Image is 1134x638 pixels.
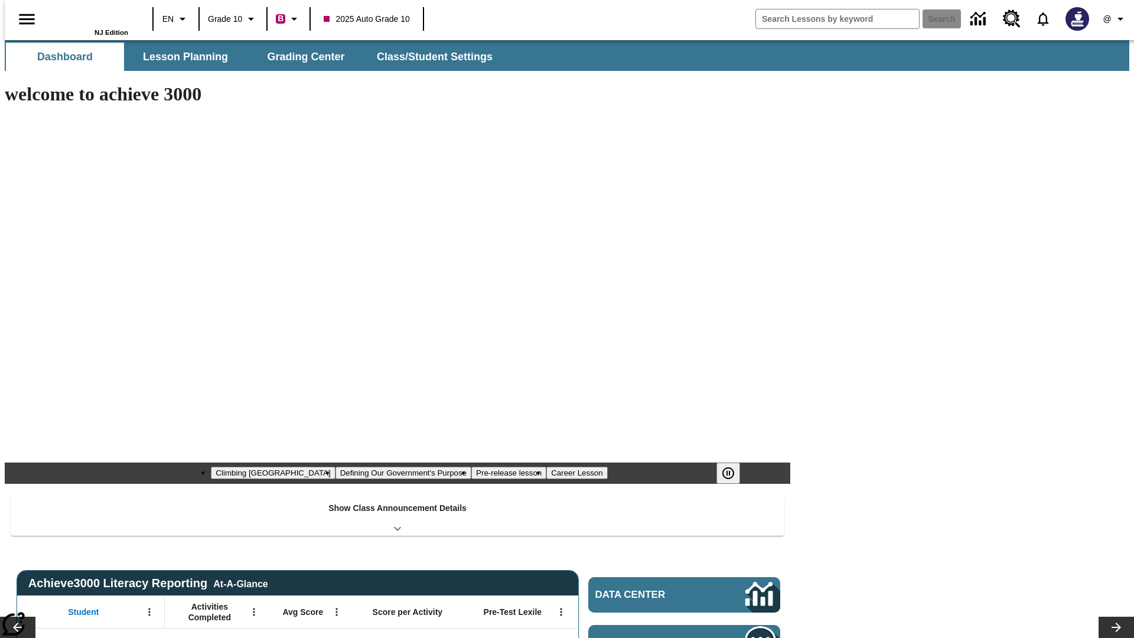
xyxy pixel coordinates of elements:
[211,467,335,479] button: Slide 1 Climbing Mount Tai
[51,5,128,29] a: Home
[595,589,706,601] span: Data Center
[213,577,268,590] div: At-A-Glance
[245,603,263,621] button: Open Menu
[5,83,790,105] h1: welcome to achieve 3000
[1096,8,1134,30] button: Profile/Settings
[28,577,268,590] span: Achieve3000 Literacy Reporting
[282,607,323,617] span: Avg Score
[203,8,263,30] button: Grade: Grade 10, Select a grade
[328,603,346,621] button: Open Menu
[471,467,546,479] button: Slide 3 Pre-release lesson
[157,8,195,30] button: Language: EN, Select a language
[963,3,996,35] a: Data Center
[716,463,752,484] div: Pause
[171,601,249,623] span: Activities Completed
[996,3,1028,35] a: Resource Center, Will open in new tab
[552,603,570,621] button: Open Menu
[162,13,174,25] span: EN
[271,8,306,30] button: Boost Class color is violet red. Change class color
[5,40,1129,71] div: SubNavbar
[1099,617,1134,638] button: Lesson carousel, Next
[716,463,740,484] button: Pause
[328,502,467,515] p: Show Class Announcement Details
[546,467,607,479] button: Slide 4 Career Lesson
[5,43,503,71] div: SubNavbar
[1028,4,1058,34] a: Notifications
[247,43,365,71] button: Grading Center
[68,607,99,617] span: Student
[588,577,780,613] a: Data Center
[373,607,443,617] span: Score per Activity
[94,29,128,36] span: NJ Edition
[6,43,124,71] button: Dashboard
[756,9,919,28] input: search field
[208,13,242,25] span: Grade 10
[335,467,471,479] button: Slide 2 Defining Our Government's Purpose
[484,607,542,617] span: Pre-Test Lexile
[324,13,409,25] span: 2025 Auto Grade 10
[11,495,784,536] div: Show Class Announcement Details
[9,2,44,37] button: Open side menu
[1058,4,1096,34] button: Select a new avatar
[1065,7,1089,31] img: Avatar
[126,43,245,71] button: Lesson Planning
[367,43,502,71] button: Class/Student Settings
[51,4,128,36] div: Home
[1103,13,1111,25] span: @
[141,603,158,621] button: Open Menu
[278,11,283,26] span: B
